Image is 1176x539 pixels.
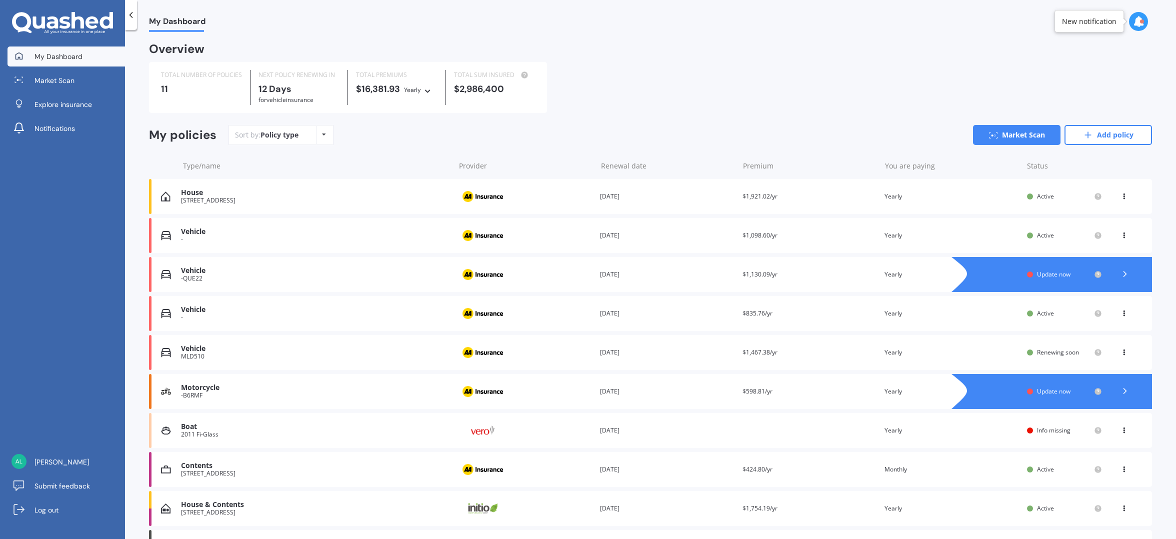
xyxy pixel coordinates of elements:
span: Active [1037,465,1054,473]
div: Yearly [884,269,1019,279]
div: TOTAL NUMBER OF POLICIES [161,70,242,80]
span: Active [1037,504,1054,512]
a: Explore insurance [7,94,125,114]
div: Renewal date [601,161,735,171]
img: Vehicle [161,347,171,357]
div: TOTAL SUM INSURED [454,70,535,80]
div: Vehicle [181,227,449,236]
div: [STREET_ADDRESS] [181,197,449,204]
img: AA [457,187,507,206]
span: $1,130.09/yr [742,270,777,278]
div: $2,986,400 [454,84,535,94]
img: AA [457,226,507,245]
img: Vehicle [161,269,171,279]
img: Boat [161,425,171,435]
div: You are paying [885,161,1019,171]
img: Contents [161,464,171,474]
span: Submit feedback [34,481,90,491]
span: Renewing soon [1037,348,1079,356]
div: 11 [161,84,242,94]
span: Notifications [34,123,75,133]
img: AA [457,304,507,323]
img: 946223209a40886916a3420ebc0f8f13 [11,454,26,469]
img: AA [457,460,507,479]
div: - [181,236,449,243]
div: $16,381.93 [356,84,437,95]
div: House & Contents [181,500,449,509]
div: [DATE] [600,503,734,513]
div: Yearly [884,230,1019,240]
img: House & Contents [161,503,170,513]
a: My Dashboard [7,46,125,66]
img: Motorcycle [161,386,171,396]
span: $835.76/yr [742,309,772,317]
img: Vero [457,421,507,440]
span: My Dashboard [34,51,82,61]
div: - [181,314,449,321]
a: Notifications [7,118,125,138]
div: [DATE] [600,464,734,474]
b: 12 Days [258,83,291,95]
span: Active [1037,309,1054,317]
div: Yearly [884,308,1019,318]
div: TOTAL PREMIUMS [356,70,437,80]
div: MLD510 [181,353,449,360]
div: Boat [181,422,449,431]
div: [DATE] [600,308,734,318]
div: Overview [149,44,204,54]
img: AA [457,343,507,362]
div: [DATE] [600,230,734,240]
span: $598.81/yr [742,387,772,395]
span: Market Scan [34,75,74,85]
div: Yearly [884,503,1019,513]
div: Status [1027,161,1102,171]
div: Yearly [884,425,1019,435]
img: AA [457,265,507,284]
div: Vehicle [181,305,449,314]
span: Update now [1037,270,1070,278]
a: Submit feedback [7,476,125,496]
div: [DATE] [600,191,734,201]
div: Yearly [404,85,421,95]
div: Policy type [260,130,298,140]
div: Yearly [884,347,1019,357]
span: Log out [34,505,58,515]
div: House [181,188,449,197]
span: $1,467.38/yr [742,348,777,356]
span: $1,754.19/yr [742,504,777,512]
span: for Vehicle insurance [258,95,313,104]
div: Type/name [183,161,451,171]
a: Add policy [1064,125,1152,145]
div: Yearly [884,386,1019,396]
span: My Dashboard [149,16,205,30]
div: Vehicle [181,344,449,353]
span: Update now [1037,387,1070,395]
div: [DATE] [600,347,734,357]
a: Market Scan [973,125,1060,145]
div: Provider [459,161,593,171]
div: Motorcycle [181,383,449,392]
a: [PERSON_NAME] [7,452,125,472]
span: Info missing [1037,426,1070,434]
div: Vehicle [181,266,449,275]
img: Vehicle [161,230,171,240]
span: Explore insurance [34,99,92,109]
div: Premium [743,161,877,171]
img: House [161,191,170,201]
div: -QUE22 [181,275,449,282]
img: AA [457,382,507,401]
div: [DATE] [600,386,734,396]
div: [STREET_ADDRESS] [181,509,449,516]
div: Yearly [884,191,1019,201]
div: [DATE] [600,425,734,435]
span: Active [1037,231,1054,239]
span: $1,921.02/yr [742,192,777,200]
div: NEXT POLICY RENEWING IN [258,70,339,80]
img: Vehicle [161,308,171,318]
div: Contents [181,461,449,470]
div: My policies [149,128,216,142]
div: 2011 Fi-Glass [181,431,449,438]
div: [DATE] [600,269,734,279]
div: Sort by: [235,130,298,140]
div: Monthly [884,464,1019,474]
